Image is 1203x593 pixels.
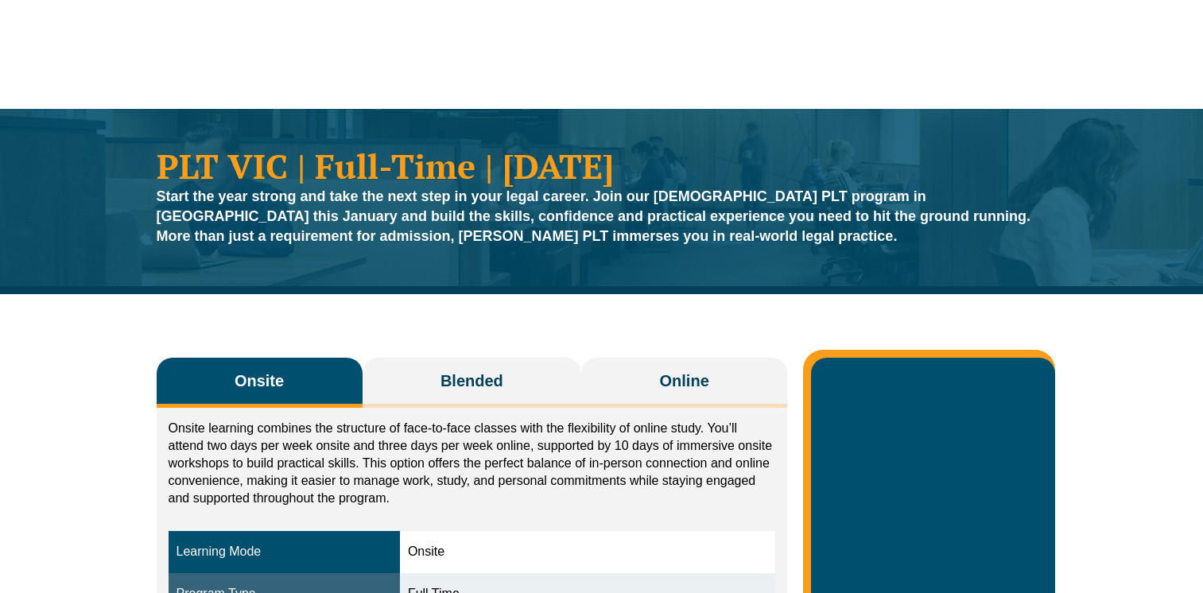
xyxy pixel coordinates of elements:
div: Onsite [408,543,767,561]
span: Onsite [235,370,284,392]
h1: PLT VIC | Full-Time | [DATE] [157,149,1047,183]
strong: Start the year strong and take the next step in your legal career. Join our [DEMOGRAPHIC_DATA] PL... [157,188,1031,244]
span: Online [660,370,709,392]
div: Learning Mode [177,543,392,561]
p: Onsite learning combines the structure of face-to-face classes with the flexibility of online stu... [169,420,776,507]
span: Blended [440,370,503,392]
